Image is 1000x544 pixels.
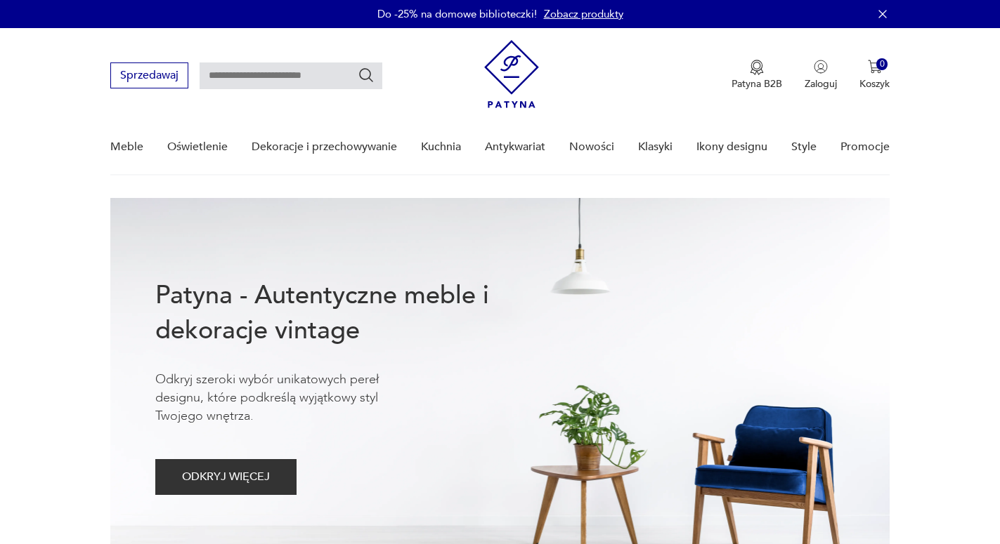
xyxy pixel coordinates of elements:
[732,77,782,91] p: Patyna B2B
[110,62,188,88] button: Sprzedawaj
[155,473,297,483] a: ODKRYJ WIĘCEJ
[167,120,228,174] a: Oświetlenie
[484,40,539,108] img: Patyna - sklep z meblami i dekoracjami vintage
[805,60,837,91] button: Zaloguj
[155,459,297,495] button: ODKRYJ WIĘCEJ
[859,60,890,91] button: 0Koszyk
[421,120,461,174] a: Kuchnia
[750,60,764,75] img: Ikona medalu
[252,120,397,174] a: Dekoracje i przechowywanie
[732,60,782,91] button: Patyna B2B
[732,60,782,91] a: Ikona medaluPatyna B2B
[544,7,623,21] a: Zobacz produkty
[638,120,673,174] a: Klasyki
[110,120,143,174] a: Meble
[859,77,890,91] p: Koszyk
[155,278,535,348] h1: Patyna - Autentyczne meble i dekoracje vintage
[840,120,890,174] a: Promocje
[155,371,422,425] p: Odkryj szeroki wybór unikatowych pereł designu, które podkreślą wyjątkowy styl Twojego wnętrza.
[110,72,188,81] a: Sprzedawaj
[358,67,375,84] button: Szukaj
[485,120,545,174] a: Antykwariat
[791,120,817,174] a: Style
[696,120,767,174] a: Ikony designu
[569,120,614,174] a: Nowości
[814,60,828,74] img: Ikonka użytkownika
[805,77,837,91] p: Zaloguj
[876,58,888,70] div: 0
[868,60,882,74] img: Ikona koszyka
[377,7,537,21] p: Do -25% na domowe biblioteczki!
